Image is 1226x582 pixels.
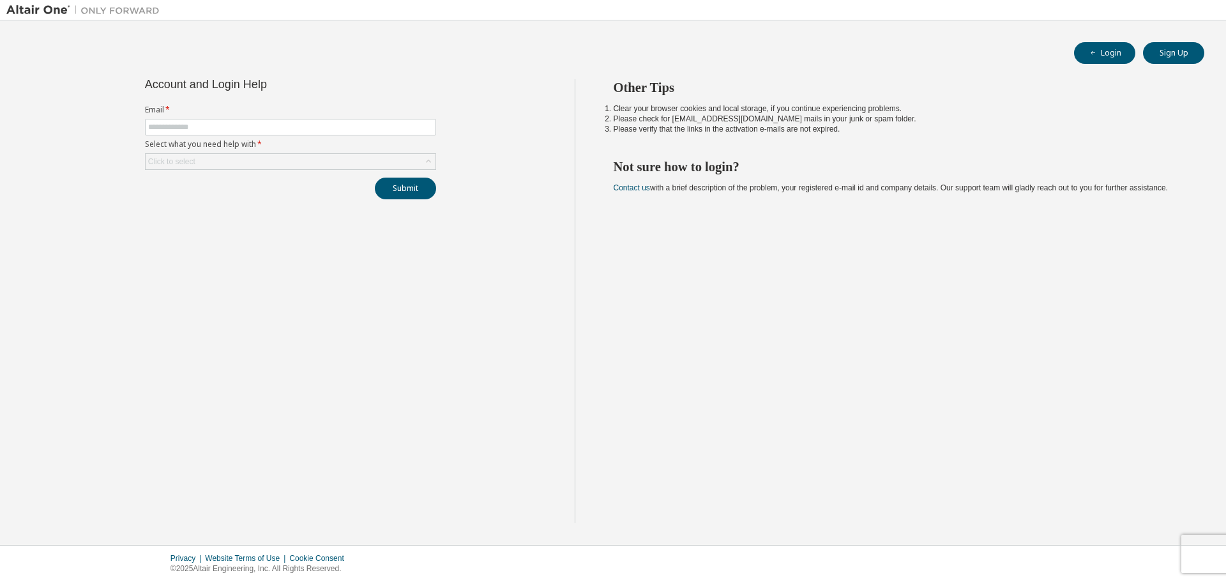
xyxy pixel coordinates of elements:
span: with a brief description of the problem, your registered e-mail id and company details. Our suppo... [614,183,1168,192]
div: Account and Login Help [145,79,378,89]
div: Click to select [146,154,435,169]
li: Clear your browser cookies and local storage, if you continue experiencing problems. [614,103,1182,114]
button: Sign Up [1143,42,1204,64]
div: Cookie Consent [289,553,351,563]
label: Select what you need help with [145,139,436,149]
h2: Not sure how to login? [614,158,1182,175]
div: Privacy [170,553,205,563]
div: Website Terms of Use [205,553,289,563]
li: Please verify that the links in the activation e-mails are not expired. [614,124,1182,134]
a: Contact us [614,183,650,192]
img: Altair One [6,4,166,17]
label: Email [145,105,436,115]
p: © 2025 Altair Engineering, Inc. All Rights Reserved. [170,563,352,574]
div: Click to select [148,157,195,167]
button: Submit [375,178,436,199]
h2: Other Tips [614,79,1182,96]
li: Please check for [EMAIL_ADDRESS][DOMAIN_NAME] mails in your junk or spam folder. [614,114,1182,124]
button: Login [1074,42,1135,64]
